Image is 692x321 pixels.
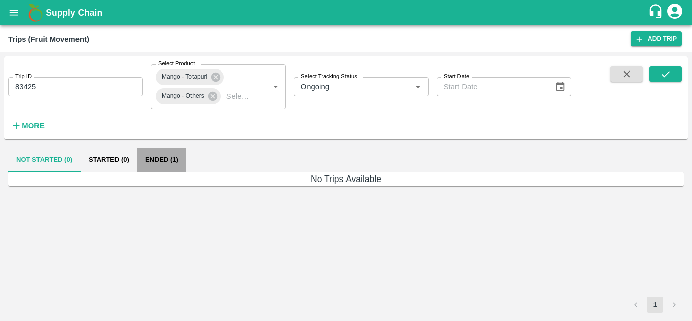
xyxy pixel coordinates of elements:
a: Supply Chain [46,6,648,20]
input: Select Tracking Status [297,80,396,93]
h6: No Trips Available [8,172,684,186]
label: Select Tracking Status [301,73,357,81]
label: Trip ID [15,73,32,81]
div: Mango - Others [156,88,221,104]
img: logo [25,3,46,23]
button: Started (0) [81,148,137,172]
input: Select Product [222,90,253,103]
button: Open [269,80,282,93]
button: page 1 [647,297,663,313]
button: open drawer [2,1,25,24]
b: Supply Chain [46,8,102,18]
input: Start Date [437,77,547,96]
nav: pagination navigation [626,297,684,313]
button: Choose date [551,77,570,96]
button: Open [411,80,425,93]
button: Ended (1) [137,148,186,172]
span: Mango - Totapuri [156,72,213,82]
span: Mango - Others [156,91,210,101]
div: account of current user [666,2,684,23]
strong: More [22,122,45,130]
label: Start Date [444,73,469,81]
div: customer-support [648,4,666,22]
button: More [8,117,47,134]
div: Trips (Fruit Movement) [8,32,89,46]
a: Add Trip [631,31,682,46]
input: Enter Trip ID [8,77,143,96]
div: Mango - Totapuri [156,69,224,85]
label: Select Product [158,60,195,68]
button: Not Started (0) [8,148,81,172]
